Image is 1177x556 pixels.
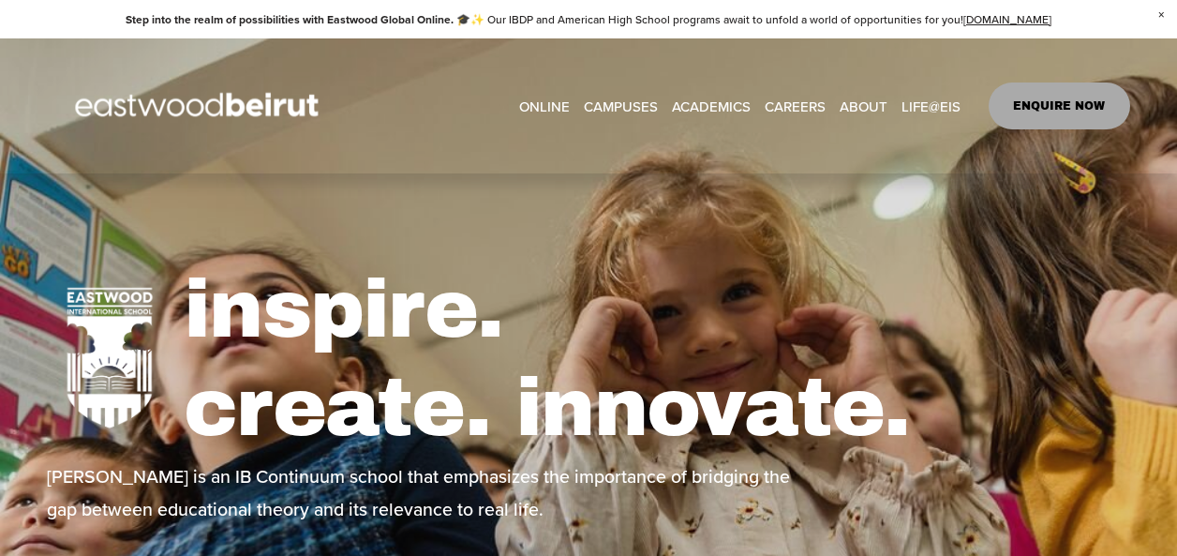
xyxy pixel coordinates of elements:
[963,11,1051,27] a: [DOMAIN_NAME]
[672,94,751,119] span: ACADEMICS
[840,94,887,119] span: ABOUT
[584,92,658,120] a: folder dropdown
[901,94,961,119] span: LIFE@EIS
[584,94,658,119] span: CAMPUSES
[989,83,1130,129] a: ENQUIRE NOW
[47,58,352,154] img: EastwoodIS Global Site
[519,92,570,120] a: ONLINE
[840,92,887,120] a: folder dropdown
[672,92,751,120] a: folder dropdown
[184,261,1130,458] h1: inspire. create. innovate.
[901,92,961,120] a: folder dropdown
[765,92,826,120] a: CAREERS
[47,460,811,526] p: [PERSON_NAME] is an IB Continuum school that emphasizes the importance of bridging the gap betwee...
